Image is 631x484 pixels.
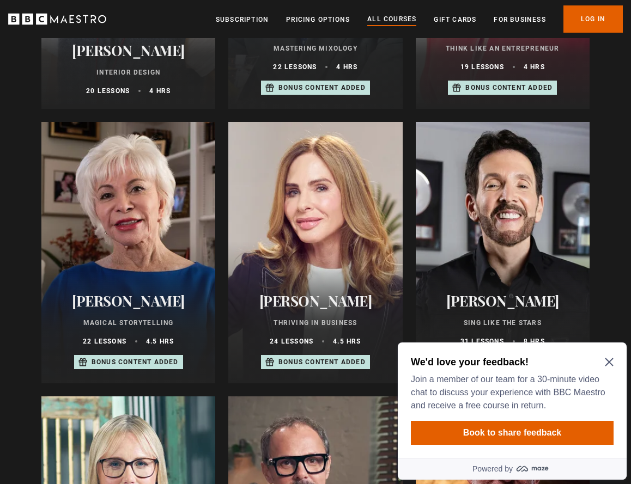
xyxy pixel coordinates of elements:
[465,83,553,93] p: Bonus content added
[494,14,545,25] a: For business
[8,11,106,27] svg: BBC Maestro
[286,14,350,25] a: Pricing Options
[149,86,171,96] p: 4 hrs
[17,17,216,30] h2: We'd love your feedback!
[228,122,402,383] a: [PERSON_NAME] Thriving in Business 24 lessons 4.5 hrs Bonus content added
[278,83,366,93] p: Bonus content added
[216,14,269,25] a: Subscription
[278,357,366,367] p: Bonus content added
[270,336,313,346] p: 24 lessons
[54,68,202,77] p: Interior Design
[86,86,130,96] p: 20 lessons
[416,122,590,383] a: [PERSON_NAME] Sing Like the Stars 31 lessons 8 hrs Bonus content added
[17,35,216,74] p: Join a member of our team for a 30-minute video chat to discuss your experience with BBC Maestro ...
[429,318,577,328] p: Sing Like the Stars
[83,336,126,346] p: 22 lessons
[241,292,389,309] h2: [PERSON_NAME]
[54,318,202,328] p: Magical Storytelling
[460,336,504,346] p: 31 lessons
[273,62,317,72] p: 22 lessons
[146,336,174,346] p: 4.5 hrs
[333,336,361,346] p: 4.5 hrs
[41,122,215,383] a: [PERSON_NAME] Magical Storytelling 22 lessons 4.5 hrs Bonus content added
[563,5,623,33] a: Log In
[524,62,545,72] p: 4 hrs
[241,318,389,328] p: Thriving in Business
[17,83,220,107] button: Book to share feedback
[460,62,504,72] p: 19 lessons
[54,292,202,309] h2: [PERSON_NAME]
[4,120,233,142] a: Powered by maze
[429,292,577,309] h2: [PERSON_NAME]
[367,14,416,26] a: All Courses
[54,42,202,59] h2: [PERSON_NAME]
[241,44,389,53] p: Mastering Mixology
[336,62,357,72] p: 4 hrs
[211,20,220,28] button: Close Maze Prompt
[92,357,179,367] p: Bonus content added
[524,336,545,346] p: 8 hrs
[429,44,577,53] p: Think Like an Entrepreneur
[216,5,623,33] nav: Primary
[434,14,476,25] a: Gift Cards
[4,4,233,142] div: Optional study invitation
